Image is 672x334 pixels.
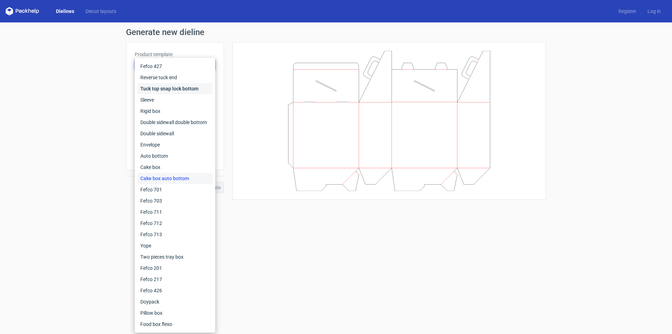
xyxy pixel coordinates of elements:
[138,94,212,105] div: Sleeve
[138,117,212,128] div: Double sidewall double bottom
[138,251,212,263] div: Two pieces tray box
[138,307,212,319] div: Pillow box
[642,8,666,15] a: Log in
[126,28,546,36] h1: Generate new dieline
[138,206,212,218] div: Fefco 711
[138,184,212,195] div: Fefco 701
[138,240,212,251] div: Yope
[138,195,212,206] div: Fefco 703
[138,83,212,94] div: Tuck top snap lock bottom
[138,218,212,229] div: Fefco 712
[138,296,212,307] div: Doypack
[50,8,80,15] a: Dielines
[138,162,212,173] div: Cake box
[138,105,212,117] div: Rigid box
[138,319,212,330] div: Food box flexo
[138,72,212,83] div: Reverse tuck end
[138,61,212,72] div: Fefco 427
[138,128,212,139] div: Double sidewall
[613,8,642,15] a: Register
[138,229,212,240] div: Fefco 713
[135,51,215,58] label: Product template
[138,274,212,285] div: Fefco 217
[138,285,212,296] div: Fefco 426
[80,8,122,15] a: Diecut layouts
[138,139,212,150] div: Envelope
[138,150,212,162] div: Auto bottom
[138,173,212,184] div: Cake box auto bottom
[138,263,212,274] div: Fefco 201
